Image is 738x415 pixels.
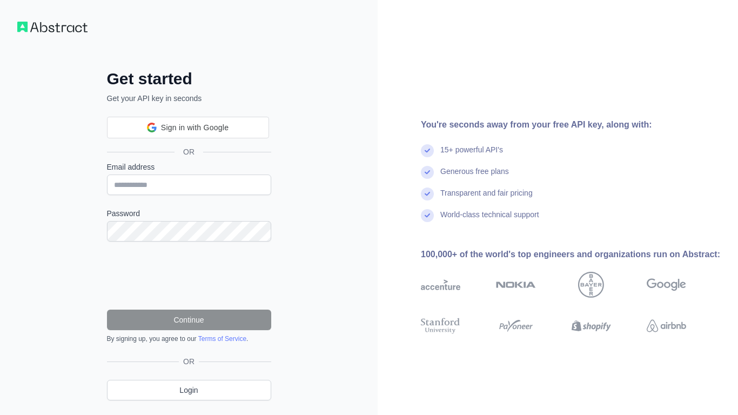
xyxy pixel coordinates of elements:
span: OR [179,356,199,367]
img: check mark [421,144,434,157]
img: check mark [421,188,434,200]
div: World-class technical support [440,209,539,231]
p: Get your API key in seconds [107,93,271,104]
img: nokia [496,272,535,298]
div: Generous free plans [440,166,509,188]
img: check mark [421,209,434,222]
label: Password [107,208,271,219]
iframe: reCAPTCHA [107,255,271,297]
img: payoneer [496,316,535,336]
label: Email address [107,162,271,172]
div: You're seconds away from your free API key, along with: [421,118,721,131]
h2: Get started [107,69,271,89]
div: Sign in with Google [107,117,269,138]
button: Continue [107,310,271,330]
a: Login [107,380,271,400]
img: Workflow [17,22,88,32]
img: shopify [572,316,611,336]
img: accenture [421,272,460,298]
a: Terms of Service [198,335,246,343]
img: check mark [421,166,434,179]
img: airbnb [647,316,686,336]
div: Transparent and fair pricing [440,188,533,209]
div: By signing up, you agree to our . [107,334,271,343]
img: stanford university [421,316,460,336]
span: OR [175,146,203,157]
img: google [647,272,686,298]
span: Sign in with Google [161,122,229,133]
div: 15+ powerful API's [440,144,503,166]
img: bayer [578,272,604,298]
div: 100,000+ of the world's top engineers and organizations run on Abstract: [421,248,721,261]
